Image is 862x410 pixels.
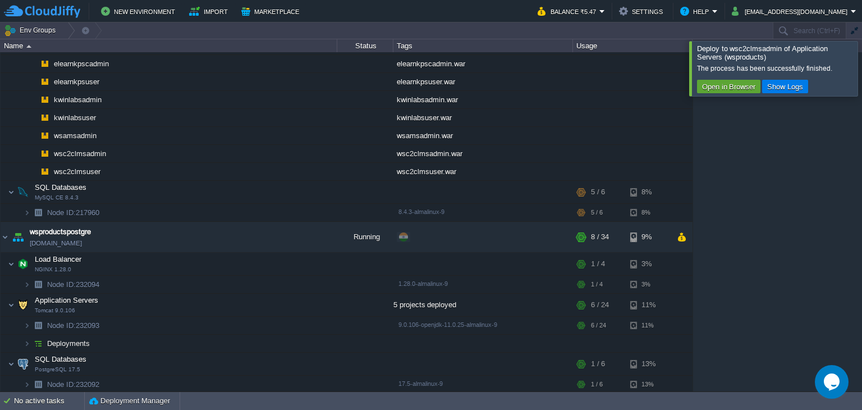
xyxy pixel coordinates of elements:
img: AMDAwAAAACH5BAEAAAAALAAAAAABAAEAAAICRAEAOw== [37,74,53,92]
a: wsproductspostgre [30,227,91,239]
img: AMDAwAAAACH5BAEAAAAALAAAAAABAAEAAAICRAEAOw== [30,128,37,145]
span: Node ID: [47,381,76,390]
button: Open in Browser [699,81,759,92]
div: 6 / 24 [591,295,609,317]
div: 9% [630,223,667,253]
img: AMDAwAAAACH5BAEAAAAALAAAAAABAAEAAAICRAEAOw== [37,110,53,127]
img: AMDAwAAAACH5BAEAAAAALAAAAAABAAEAAAICRAEAOw== [15,182,31,204]
button: Show Logs [764,81,806,92]
a: Application ServersTomcat 9.0.106 [34,297,100,306]
div: Name [1,39,337,52]
span: 1.28.0-almalinux-9 [398,281,448,288]
div: 11% [630,295,667,317]
div: 8 / 34 [591,223,609,253]
span: 232094 [46,281,101,290]
a: Node ID:217960 [46,209,101,218]
button: Settings [619,4,666,18]
a: Load BalancerNGINX 1.28.0 [34,256,83,265]
button: Env Groups [4,22,59,38]
div: Status [338,39,393,52]
img: AMDAwAAAACH5BAEAAAAALAAAAAABAAEAAAICRAEAOw== [37,146,53,163]
span: 9.0.106-openjdk-11.0.25-almalinux-9 [398,322,497,329]
button: Balance ₹5.47 [538,4,599,18]
a: Node ID:232094 [46,281,101,290]
span: Node ID: [47,209,76,218]
img: AMDAwAAAACH5BAEAAAAALAAAAAABAAEAAAICRAEAOw== [24,205,30,222]
img: AMDAwAAAACH5BAEAAAAALAAAAAABAAEAAAICRAEAOw== [37,56,53,74]
div: 3% [630,254,667,276]
div: No active tasks [14,392,84,410]
div: 8% [630,205,667,222]
a: elearnkpsuser [53,78,101,88]
img: AMDAwAAAACH5BAEAAAAALAAAAAABAAEAAAICRAEAOw== [37,164,53,181]
span: Node ID: [47,281,76,290]
div: The process has been successfully finished. [697,64,855,73]
img: CloudJiffy [4,4,80,19]
div: 5 projects deployed [393,295,573,317]
a: wsc2clmsadmin [53,150,108,160]
a: SQL DatabasesMySQL CE 8.4.3 [34,184,88,193]
span: SQL Databases [34,356,88,365]
span: 232092 [46,381,101,390]
img: AMDAwAAAACH5BAEAAAAALAAAAAABAAEAAAICRAEAOw== [15,295,31,317]
span: Deploy to wsc2clmsadmin of Application Servers (wsproducts) [697,44,828,61]
img: AMDAwAAAACH5BAEAAAAALAAAAAABAAEAAAICRAEAOw== [8,182,15,204]
button: [EMAIL_ADDRESS][DOMAIN_NAME] [732,4,851,18]
span: 8.4.3-almalinux-9 [398,209,444,216]
span: Load Balancer [34,256,83,265]
div: 1 / 4 [591,277,603,294]
img: AMDAwAAAACH5BAEAAAAALAAAAAABAAEAAAICRAEAOw== [10,223,26,253]
div: 3% [630,277,667,294]
a: [DOMAIN_NAME] [30,239,82,250]
div: Usage [574,39,692,52]
span: 217960 [46,209,101,218]
img: AMDAwAAAACH5BAEAAAAALAAAAAABAAEAAAICRAEAOw== [1,223,10,253]
a: SQL DatabasesPostgreSQL 17.5 [34,356,88,365]
img: AMDAwAAAACH5BAEAAAAALAAAAAABAAEAAAICRAEAOw== [26,45,31,48]
span: Application Servers [34,297,100,306]
a: Deployments [46,340,91,349]
span: 232093 [46,322,101,331]
a: Node ID:232092 [46,381,101,390]
img: AMDAwAAAACH5BAEAAAAALAAAAAABAAEAAAICRAEAOw== [30,164,37,181]
img: AMDAwAAAACH5BAEAAAAALAAAAAABAAEAAAICRAEAOw== [30,74,37,92]
div: wsamsadmin.war [393,128,573,145]
button: New Environment [101,4,178,18]
span: wsc2clmsuser [53,168,102,177]
img: AMDAwAAAACH5BAEAAAAALAAAAAABAAEAAAICRAEAOw== [24,336,30,353]
div: 5 / 6 [591,205,603,222]
div: 13% [630,377,667,394]
a: kwinlabsuser [53,114,98,124]
button: Deployment Manager [89,395,170,407]
img: AMDAwAAAACH5BAEAAAAALAAAAAABAAEAAAICRAEAOw== [30,56,37,74]
img: AMDAwAAAACH5BAEAAAAALAAAAAABAAEAAAICRAEAOw== [30,318,46,335]
a: elearnkpscadmin [53,60,111,70]
img: AMDAwAAAACH5BAEAAAAALAAAAAABAAEAAAICRAEAOw== [30,146,37,163]
img: AMDAwAAAACH5BAEAAAAALAAAAAABAAEAAAICRAEAOw== [15,254,31,276]
img: AMDAwAAAACH5BAEAAAAALAAAAAABAAEAAAICRAEAOw== [8,354,15,376]
div: 5 / 6 [591,182,605,204]
div: kwinlabsuser.war [393,110,573,127]
a: wsamsadmin [53,132,98,142]
img: AMDAwAAAACH5BAEAAAAALAAAAAABAAEAAAICRAEAOw== [30,277,46,294]
div: elearnkpscadmin.war [393,56,573,74]
div: 8% [630,182,667,204]
div: 13% [630,354,667,376]
div: elearnkpsuser.war [393,74,573,92]
div: 6 / 24 [591,318,606,335]
img: AMDAwAAAACH5BAEAAAAALAAAAAABAAEAAAICRAEAOw== [37,128,53,145]
div: Tags [394,39,572,52]
div: 1 / 6 [591,377,603,394]
img: AMDAwAAAACH5BAEAAAAALAAAAAABAAEAAAICRAEAOw== [30,92,37,110]
img: AMDAwAAAACH5BAEAAAAALAAAAAABAAEAAAICRAEAOw== [30,377,46,394]
img: AMDAwAAAACH5BAEAAAAALAAAAAABAAEAAAICRAEAOw== [30,336,46,353]
div: kwinlabsadmin.war [393,92,573,110]
img: AMDAwAAAACH5BAEAAAAALAAAAAABAAEAAAICRAEAOw== [24,318,30,335]
div: Running [337,223,393,253]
